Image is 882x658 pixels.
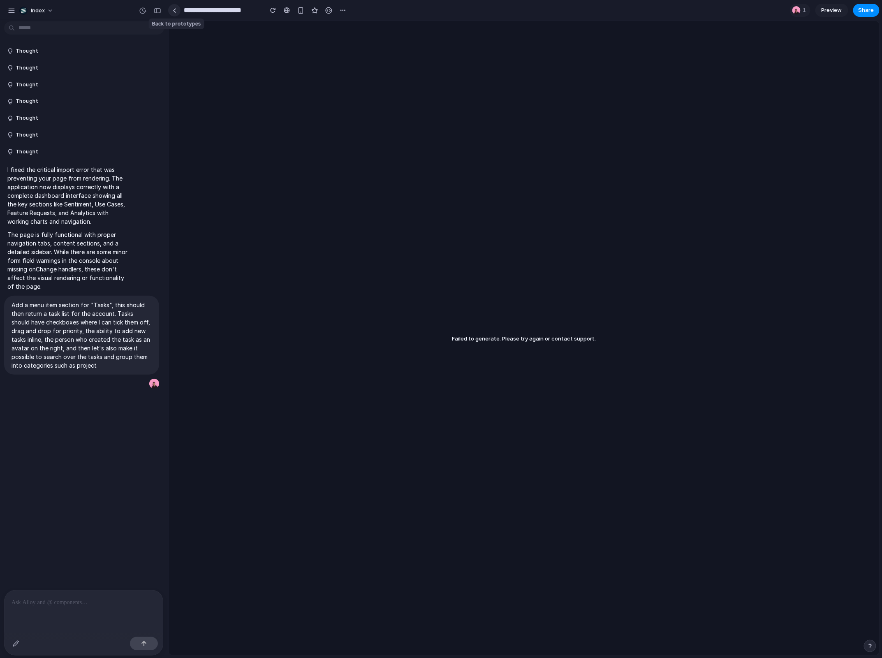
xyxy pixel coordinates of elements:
[7,165,132,226] p: I fixed the critical import error that was preventing your page from rendering. The application n...
[815,4,848,17] a: Preview
[16,4,58,17] button: Index
[31,7,45,15] span: Index
[12,301,152,370] p: Add a menu item section for "Tasks", this should then return a task list for the account. Tasks s...
[149,19,204,29] div: Back to prototypes
[790,4,810,17] div: 1
[7,230,132,291] p: The page is fully functional with proper navigation tabs, content sections, and a detailed sideba...
[803,6,809,14] span: 1
[822,6,842,14] span: Preview
[853,4,880,17] button: Share
[452,335,596,342] span: Failed to generate. Please try again or contact support.
[859,6,874,14] span: Share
